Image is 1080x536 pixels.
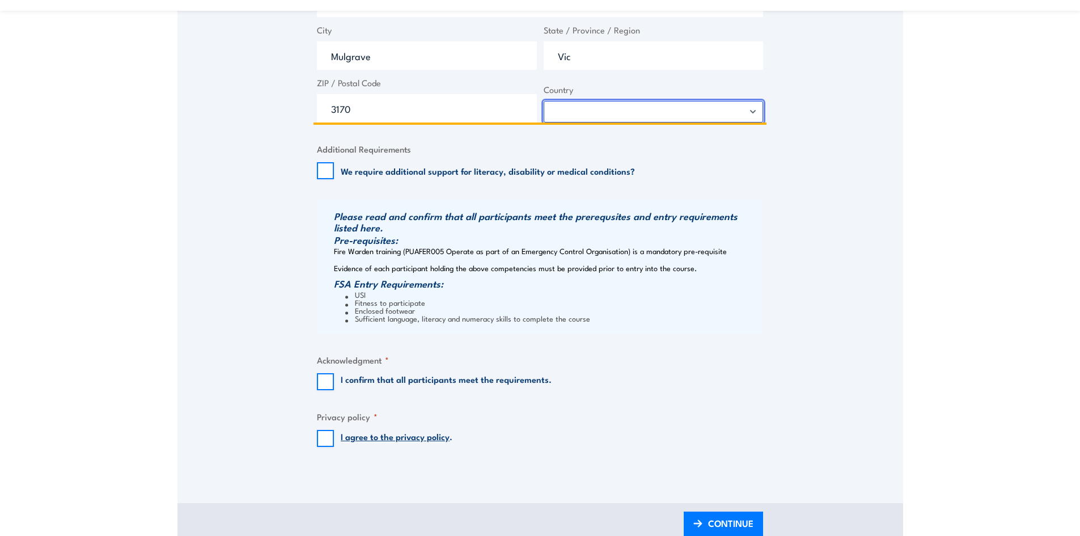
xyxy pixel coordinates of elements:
[317,410,378,423] legend: Privacy policy
[317,77,537,90] label: ZIP / Postal Code
[341,373,552,390] label: I confirm that all participants meet the requirements.
[334,210,760,233] h3: Please read and confirm that all participants meet the prerequsites and entry requirements listed...
[345,290,760,298] li: USI
[334,264,760,272] p: Evidence of each participant holding the above competencies must be provided prior to entry into ...
[334,278,760,289] h3: FSA Entry Requirements:
[317,353,389,366] legend: Acknowledgment
[544,83,764,96] label: Country
[317,199,763,334] div: Fire Warden training (PUAFER005 Operate as part of an Emergency Control Organisation) is a mandat...
[345,314,760,322] li: Sufficient language, literacy and numeracy skills to complete the course
[544,24,764,37] label: State / Province / Region
[341,165,635,176] label: We require additional support for literacy, disability or medical conditions?
[317,24,537,37] label: City
[317,142,411,155] legend: Additional Requirements
[345,298,760,306] li: Fitness to participate
[341,430,452,447] label: .
[334,234,760,246] h3: Pre-requisites:
[341,430,450,442] a: I agree to the privacy policy
[345,306,760,314] li: Enclosed footwear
